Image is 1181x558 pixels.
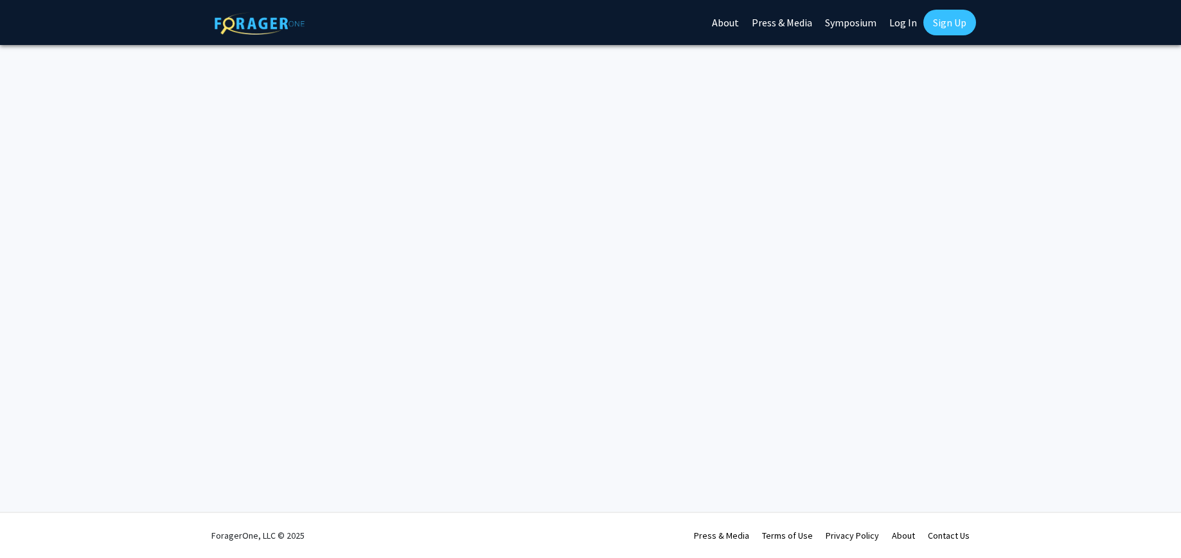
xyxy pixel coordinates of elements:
[694,530,749,541] a: Press & Media
[826,530,879,541] a: Privacy Policy
[923,10,976,35] a: Sign Up
[928,530,970,541] a: Contact Us
[892,530,915,541] a: About
[762,530,813,541] a: Terms of Use
[215,12,305,35] img: ForagerOne Logo
[211,513,305,558] div: ForagerOne, LLC © 2025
